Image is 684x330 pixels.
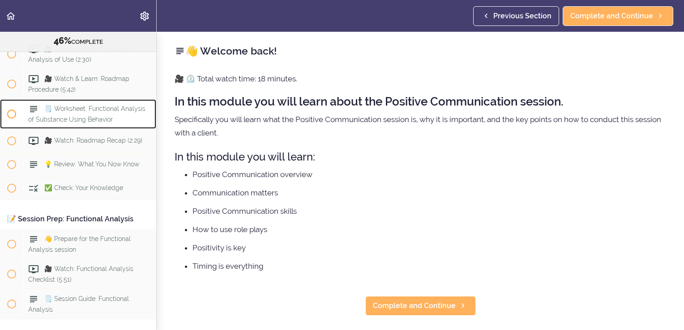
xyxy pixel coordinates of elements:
h2: 👋 Welcome back! [175,43,666,59]
h3: In this module you will learn: [175,149,666,164]
div: COMPLETE [11,35,145,47]
span: ✅ Check: Your Knowledge [44,185,123,192]
span: Complete and Continue [570,11,653,21]
a: Previous Section [473,6,559,26]
p: Specifically you will learn what the Positive Communication session is, why it is important, and ... [175,113,666,140]
h2: In this module you will learn about the Positive Communication session. [175,95,666,108]
li: Timing is everything [192,260,666,272]
svg: Settings Menu [139,11,150,21]
span: 🗒️ Worksheet: Functional Analysis of Substance Using Behavior [28,106,145,123]
span: 🎥 Watch: Functional Analysis Checklist (5:51) [28,266,133,283]
span: 🎥 Watch & Learn: Roadmap Procedure (5:42) [28,76,129,93]
li: Positivity is key [192,242,666,254]
span: 🗒️ Session Guide: Functional Analysis [28,296,129,313]
a: Complete and Continue [365,296,476,316]
span: 🎥 Watch: Roadmap Recap (2:29) [44,137,142,144]
span: 💡 Review: What You Now Know [44,161,139,168]
span: Previous Section [493,11,551,21]
li: How to use role plays [192,224,666,235]
span: 👋 Prepare for the Functional Analysis session [28,236,131,253]
li: Positive Communication overview [192,169,666,180]
a: Complete and Continue [563,6,673,26]
li: Positive Communication skills [192,205,666,217]
li: Communication matters [192,187,666,199]
svg: Back to course curriculum [5,11,16,21]
span: Complete and Continue [373,300,456,311]
p: 🎥 ⏲️ Total watch time: 18 minutes. [175,72,666,85]
span: 46% [54,35,71,46]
